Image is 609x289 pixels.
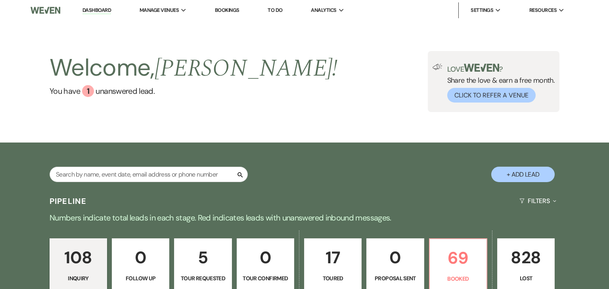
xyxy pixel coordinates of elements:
a: You have 1 unanswered lead. [50,85,338,97]
a: Bookings [215,7,239,13]
p: 0 [117,244,164,271]
button: + Add Lead [491,167,555,182]
div: Share the love & earn a free month. [442,64,555,103]
img: weven-logo-green.svg [464,64,499,72]
p: 17 [309,244,356,271]
span: Analytics [311,6,336,14]
span: Manage Venues [140,6,179,14]
span: Settings [471,6,493,14]
button: Click to Refer a Venue [447,88,536,103]
p: 828 [502,244,550,271]
p: Proposal Sent [372,274,419,283]
p: Lost [502,274,550,283]
p: 5 [179,244,226,271]
a: Dashboard [82,7,111,14]
p: Tour Confirmed [242,274,289,283]
p: 108 [55,244,102,271]
p: 0 [372,244,419,271]
p: Toured [309,274,356,283]
p: 69 [435,245,482,271]
img: Weven Logo [31,2,60,19]
p: Follow Up [117,274,164,283]
h2: Welcome, [50,51,338,85]
input: Search by name, event date, email address or phone number [50,167,248,182]
p: 0 [242,244,289,271]
div: 1 [82,85,94,97]
p: Inquiry [55,274,102,283]
p: Booked [435,274,482,283]
a: To Do [268,7,282,13]
p: Tour Requested [179,274,226,283]
button: Filters [516,190,559,211]
p: Love ? [447,64,555,73]
p: Numbers indicate total leads in each stage. Red indicates leads with unanswered inbound messages. [19,211,590,224]
span: [PERSON_NAME] ! [155,50,338,87]
h3: Pipeline [50,196,87,207]
img: loud-speaker-illustration.svg [433,64,442,70]
span: Resources [529,6,557,14]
